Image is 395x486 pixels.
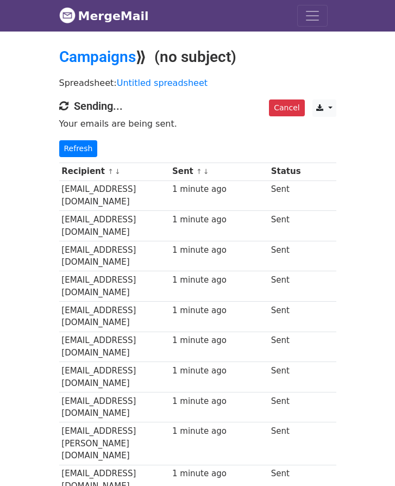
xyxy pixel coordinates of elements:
[172,274,266,286] div: 1 minute ago
[59,48,336,66] h2: ⟫ (no subject)
[203,167,209,176] a: ↓
[172,395,266,408] div: 1 minute ago
[172,183,266,196] div: 1 minute ago
[268,271,303,302] td: Sent
[59,180,170,211] td: [EMAIL_ADDRESS][DOMAIN_NAME]
[172,334,266,347] div: 1 minute ago
[59,48,136,66] a: Campaigns
[59,77,336,89] p: Spreadsheet:
[196,167,202,176] a: ↑
[269,99,304,116] a: Cancel
[341,434,395,486] iframe: Chat Widget
[59,422,170,465] td: [EMAIL_ADDRESS][PERSON_NAME][DOMAIN_NAME]
[268,163,303,180] th: Status
[268,180,303,211] td: Sent
[59,271,170,302] td: [EMAIL_ADDRESS][DOMAIN_NAME]
[268,422,303,465] td: Sent
[172,214,266,226] div: 1 minute ago
[59,332,170,362] td: [EMAIL_ADDRESS][DOMAIN_NAME]
[268,211,303,241] td: Sent
[268,362,303,392] td: Sent
[59,4,149,27] a: MergeMail
[59,7,76,23] img: MergeMail logo
[108,167,114,176] a: ↑
[172,425,266,438] div: 1 minute ago
[297,5,328,27] button: Toggle navigation
[59,211,170,241] td: [EMAIL_ADDRESS][DOMAIN_NAME]
[59,392,170,422] td: [EMAIL_ADDRESS][DOMAIN_NAME]
[172,244,266,257] div: 1 minute ago
[115,167,121,176] a: ↓
[172,468,266,480] div: 1 minute ago
[59,163,170,180] th: Recipient
[117,78,208,88] a: Untitled spreadsheet
[59,241,170,271] td: [EMAIL_ADDRESS][DOMAIN_NAME]
[268,392,303,422] td: Sent
[59,99,336,113] h4: Sending...
[268,302,303,332] td: Sent
[59,362,170,392] td: [EMAIL_ADDRESS][DOMAIN_NAME]
[170,163,268,180] th: Sent
[268,241,303,271] td: Sent
[59,302,170,332] td: [EMAIL_ADDRESS][DOMAIN_NAME]
[59,140,98,157] a: Refresh
[172,304,266,317] div: 1 minute ago
[268,332,303,362] td: Sent
[172,365,266,377] div: 1 minute ago
[59,118,336,129] p: Your emails are being sent.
